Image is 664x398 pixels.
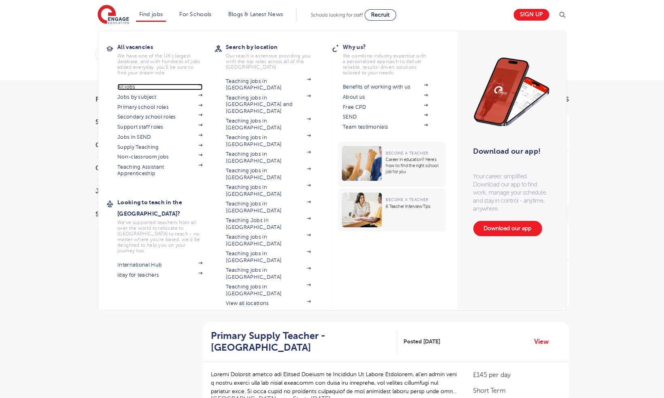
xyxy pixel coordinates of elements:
[211,330,397,354] a: Primary Supply Teacher - [GEOGRAPHIC_DATA]
[473,142,546,160] h3: Download our app!
[337,142,448,187] a: Become a TeacherCareer in education? Here’s how to find the right school job for you
[95,165,185,171] h3: City
[117,154,202,160] a: Non-classroom jobs
[226,267,311,280] a: Teaching jobs in [GEOGRAPHIC_DATA]
[226,41,323,53] h3: Search by location
[95,211,185,218] h3: Sector
[343,94,428,100] a: About us
[365,9,396,21] a: Recruit
[117,53,202,76] p: We have one of the UK's largest database. and with hundreds of jobs added everyday. you'll be sur...
[117,197,214,219] h3: Looking to teach in the [GEOGRAPHIC_DATA]?
[117,272,202,278] a: iday for teachers
[403,337,440,346] span: Posted [DATE]
[513,9,549,21] a: Sign up
[211,330,391,354] h2: Primary Supply Teacher - [GEOGRAPHIC_DATA]
[117,164,202,177] a: Teaching Assistant Apprenticeship
[117,197,214,254] a: Looking to teach in the [GEOGRAPHIC_DATA]?We've supported teachers from all over the world to rel...
[473,386,560,396] p: Short Term
[343,114,428,120] a: SEND
[117,104,202,110] a: Primary school roles
[117,262,202,268] a: International Hub
[226,234,311,247] a: Teaching jobs in [GEOGRAPHIC_DATA]
[139,11,163,17] a: Find jobs
[226,300,311,307] a: View all locations
[343,53,428,76] p: We combine industry expertise with a personalised approach to deliver reliable, results-driven so...
[226,217,311,231] a: Teaching Jobs in [GEOGRAPHIC_DATA]
[117,41,214,76] a: All vacanciesWe have one of the UK's largest database. and with hundreds of jobs added everyday. ...
[226,250,311,264] a: Teaching jobs in [GEOGRAPHIC_DATA]
[98,5,129,25] img: Engage Education
[386,197,428,202] span: Become a Teacher
[386,151,428,155] span: Become a Teacher
[226,78,311,91] a: Teaching jobs in [GEOGRAPHIC_DATA]
[117,94,202,100] a: Jobs by subject
[95,119,185,125] h3: Start Date
[226,167,311,181] a: Teaching jobs in [GEOGRAPHIC_DATA]
[226,118,311,131] a: Teaching jobs in [GEOGRAPHIC_DATA]
[228,11,283,17] a: Blogs & Latest News
[473,221,542,236] a: Download our app
[343,84,428,90] a: Benefits of working with us
[534,337,555,347] a: View
[226,151,311,164] a: Teaching jobs in [GEOGRAPHIC_DATA]
[117,220,202,254] p: We've supported teachers from all over the world to relocate to [GEOGRAPHIC_DATA] to teach - no m...
[473,172,550,213] p: Your career, simplified. Download our app to find work, manage your schedule, and stay in control...
[117,114,202,120] a: Secondary school roles
[226,41,323,70] a: Search by locationOur reach is extensive providing you with the top roles across all of the [GEOG...
[117,144,202,150] a: Supply Teaching
[211,370,457,396] p: Loremi Dolorsit ametco adi Elitsed Doeiusm te Incididun Ut Labore Etdolorem, al’en admin veni q n...
[226,95,311,114] a: Teaching jobs in [GEOGRAPHIC_DATA] and [GEOGRAPHIC_DATA]
[95,142,185,148] h3: County
[311,12,363,18] span: Schools looking for staff
[95,96,120,103] span: Filters
[226,284,311,297] a: Teaching jobs in [GEOGRAPHIC_DATA]
[226,201,311,214] a: Teaching jobs in [GEOGRAPHIC_DATA]
[179,11,211,17] a: For Schools
[117,41,214,53] h3: All vacancies
[386,203,442,210] p: 6 Teacher Interview Tips
[117,84,202,90] a: All jobs
[386,157,442,175] p: Career in education? Here’s how to find the right school job for you
[226,53,311,70] p: Our reach is extensive providing you with the top roles across all of the [GEOGRAPHIC_DATA]
[226,184,311,197] a: Teaching jobs in [GEOGRAPHIC_DATA]
[473,370,560,380] p: £145 per day
[343,41,440,53] h3: Why us?
[343,124,428,130] a: Team testimonials
[117,134,202,140] a: Jobs in SEND
[371,12,390,18] span: Recruit
[343,104,428,110] a: Free CPD
[95,45,479,64] div: Submit
[117,124,202,130] a: Support staff roles
[226,134,311,148] a: Teaching jobs in [GEOGRAPHIC_DATA]
[95,188,185,195] h3: Job Type
[337,188,448,231] a: Become a Teacher6 Teacher Interview Tips
[343,41,440,76] a: Why us?We combine industry expertise with a personalised approach to deliver reliable, results-dr...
